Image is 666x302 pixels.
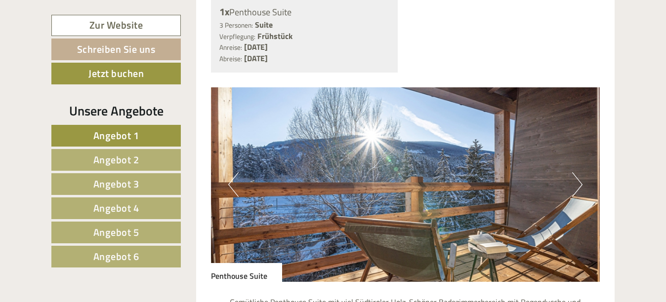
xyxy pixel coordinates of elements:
div: Unsere Angebote [51,102,181,120]
small: 3 Personen: [219,20,253,30]
a: Jetzt buchen [51,63,181,84]
div: [GEOGRAPHIC_DATA] [15,29,153,37]
small: Abreise: [219,54,242,64]
span: Angebot 5 [93,225,139,240]
span: Angebot 2 [93,152,139,167]
div: Penthouse Suite [211,263,282,282]
img: image [211,87,600,282]
a: Zur Website [51,15,181,36]
span: Angebot 6 [93,249,139,264]
b: Suite [255,19,273,31]
b: Frühstück [257,30,292,42]
span: Angebot 1 [93,128,139,143]
b: [DATE] [244,41,268,53]
b: 1x [219,4,229,19]
small: 18:35 [15,48,153,55]
div: Penthouse Suite [219,5,390,19]
div: [DATE] [177,7,212,24]
div: Guten Tag, wie können wir Ihnen helfen? [7,27,158,57]
small: Verpflegung: [219,32,255,41]
span: Angebot 4 [93,200,139,216]
a: Schreiben Sie uns [51,38,181,60]
b: [DATE] [244,52,268,64]
span: Angebot 3 [93,176,139,191]
small: Anreise: [219,42,242,52]
button: Next [572,172,583,197]
button: Previous [228,172,239,197]
button: Senden [326,256,389,277]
